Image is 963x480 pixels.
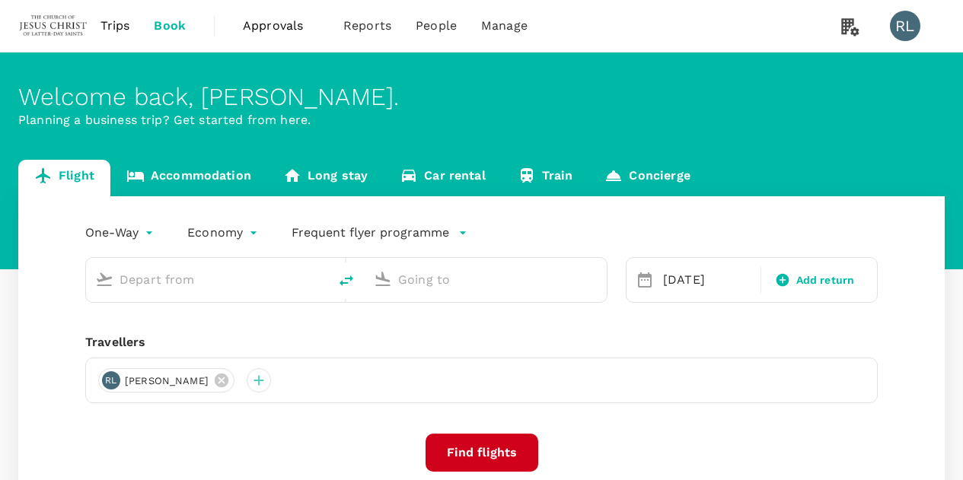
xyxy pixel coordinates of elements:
[328,262,365,299] button: delete
[85,221,157,245] div: One-Way
[481,17,528,35] span: Manage
[398,268,575,291] input: Going to
[18,111,945,129] p: Planning a business trip? Get started from here.
[18,9,88,43] img: The Malaysian Church of Jesus Christ of Latter-day Saints
[110,160,267,196] a: Accommodation
[596,278,599,281] button: Open
[588,160,706,196] a: Concierge
[102,371,120,389] div: RL
[657,265,757,295] div: [DATE]
[292,224,467,242] button: Frequent flyer programme
[120,268,296,291] input: Depart from
[187,221,261,245] div: Economy
[243,17,319,35] span: Approvals
[317,278,320,281] button: Open
[116,374,218,389] span: [PERSON_NAME]
[416,17,457,35] span: People
[890,11,920,41] div: RL
[502,160,589,196] a: Train
[18,83,945,111] div: Welcome back , [PERSON_NAME] .
[384,160,502,196] a: Car rental
[85,333,878,351] div: Travellers
[154,17,186,35] span: Book
[98,368,234,393] div: RL[PERSON_NAME]
[796,272,855,288] span: Add return
[267,160,384,196] a: Long stay
[343,17,391,35] span: Reports
[292,224,449,242] p: Frequent flyer programme
[100,17,130,35] span: Trips
[18,160,110,196] a: Flight
[426,434,538,472] button: Find flights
